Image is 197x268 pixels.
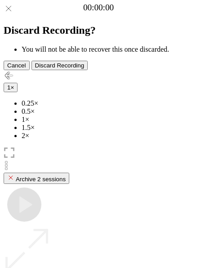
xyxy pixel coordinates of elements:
li: You will not be able to recover this once discarded. [22,45,193,54]
button: Archive 2 sessions [4,173,69,184]
button: Discard Recording [31,61,88,70]
li: 0.5× [22,107,193,116]
div: Archive 2 sessions [7,174,66,183]
span: 1 [7,84,10,91]
a: 00:00:00 [83,3,114,13]
li: 1× [22,116,193,124]
button: 1× [4,83,18,92]
li: 2× [22,132,193,140]
li: 0.25× [22,99,193,107]
button: Cancel [4,61,30,70]
li: 1.5× [22,124,193,132]
h2: Discard Recording? [4,24,193,36]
